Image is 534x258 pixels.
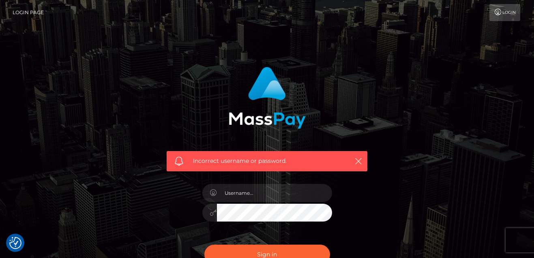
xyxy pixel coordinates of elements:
a: Login [489,4,520,21]
span: Incorrect username or password. [193,157,341,165]
img: MassPay Login [229,67,306,129]
img: Revisit consent button [9,237,21,249]
a: Login Page [13,4,44,21]
button: Consent Preferences [9,237,21,249]
input: Username... [217,184,332,202]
